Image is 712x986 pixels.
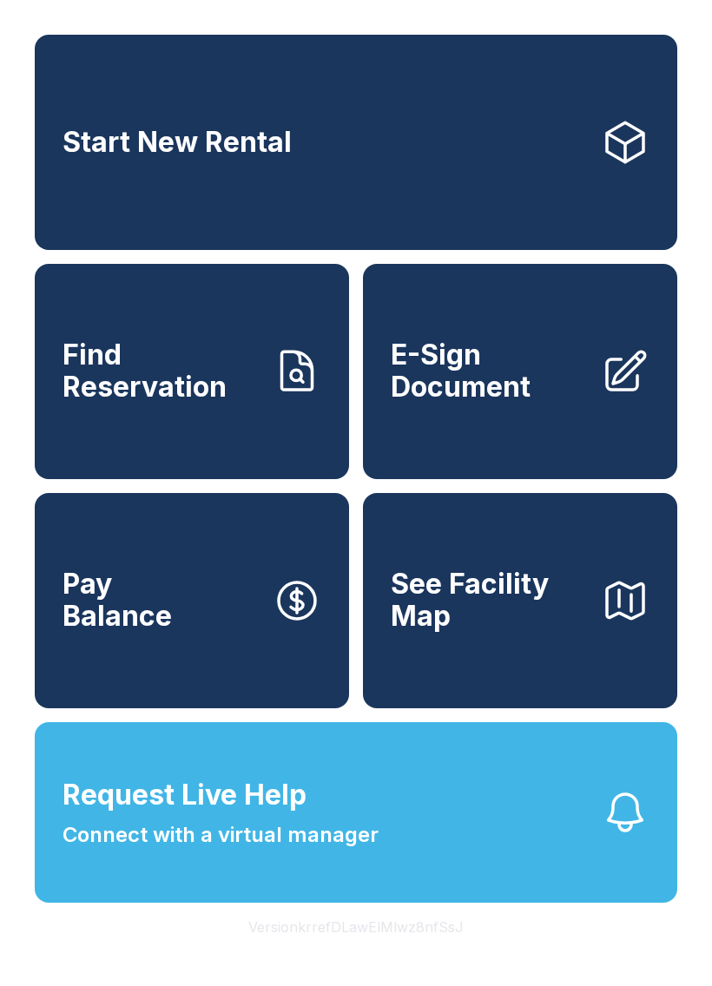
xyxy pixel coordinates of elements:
span: Find Reservation [63,339,259,403]
button: PayBalance [35,493,349,708]
span: E-Sign Document [391,339,587,403]
span: Connect with a virtual manager [63,819,379,851]
a: E-Sign Document [363,264,677,479]
button: See Facility Map [363,493,677,708]
button: VersionkrrefDLawElMlwz8nfSsJ [234,903,478,951]
span: Pay Balance [63,569,172,632]
span: See Facility Map [391,569,587,632]
a: Find Reservation [35,264,349,479]
span: Request Live Help [63,774,307,816]
span: Start New Rental [63,127,292,159]
a: Start New Rental [35,35,677,250]
button: Request Live HelpConnect with a virtual manager [35,722,677,903]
